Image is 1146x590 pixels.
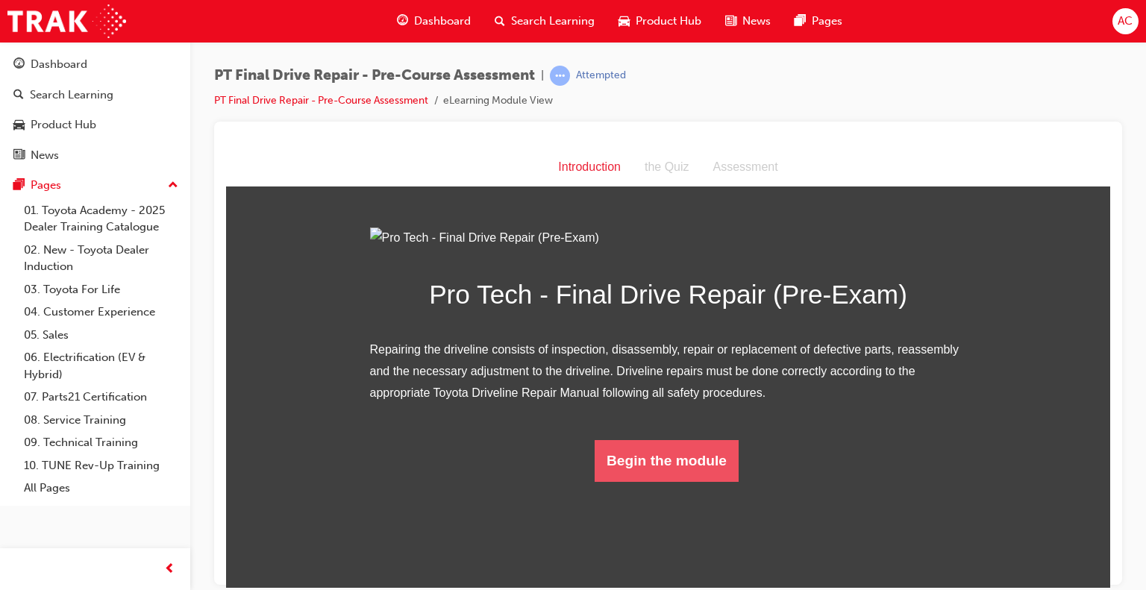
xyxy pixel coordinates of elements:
[742,13,771,30] span: News
[30,87,113,104] div: Search Learning
[13,119,25,132] span: car-icon
[13,149,25,163] span: news-icon
[443,92,553,110] li: eLearning Module View
[18,346,184,386] a: 06. Electrification (EV & Hybrid)
[31,116,96,134] div: Product Hub
[18,301,184,324] a: 04. Customer Experience
[607,6,713,37] a: car-iconProduct Hub
[407,8,475,30] div: the Quiz
[783,6,854,37] a: pages-iconPages
[483,6,607,37] a: search-iconSearch Learning
[475,8,564,30] div: Assessment
[576,69,626,83] div: Attempted
[13,58,25,72] span: guage-icon
[18,477,184,500] a: All Pages
[397,12,408,31] span: guage-icon
[6,172,184,199] button: Pages
[6,51,184,78] a: Dashboard
[619,12,630,31] span: car-icon
[144,125,741,168] h1: Pro Tech - Final Drive Repair (Pre-Exam)
[6,142,184,169] a: News
[18,239,184,278] a: 02. New - Toyota Dealer Induction
[144,191,741,255] p: Repairing the driveline consists of inspection, disassembly, repair or replacement of defective p...
[168,176,178,195] span: up-icon
[18,199,184,239] a: 01. Toyota Academy - 2025 Dealer Training Catalogue
[511,13,595,30] span: Search Learning
[6,81,184,109] a: Search Learning
[320,8,407,30] div: Introduction
[18,454,184,477] a: 10. TUNE Rev-Up Training
[414,13,471,30] span: Dashboard
[18,324,184,347] a: 05. Sales
[541,67,544,84] span: |
[550,66,570,86] span: learningRecordVerb_ATTEMPT-icon
[6,111,184,139] a: Product Hub
[7,4,126,38] img: Trak
[713,6,783,37] a: news-iconNews
[164,560,175,579] span: prev-icon
[1112,8,1139,34] button: AC
[495,12,505,31] span: search-icon
[31,177,61,194] div: Pages
[725,12,736,31] span: news-icon
[18,386,184,409] a: 07. Parts21 Certification
[144,79,741,101] img: Pro Tech - Final Drive Repair (Pre-Exam)
[1118,13,1133,30] span: AC
[18,431,184,454] a: 09. Technical Training
[812,13,842,30] span: Pages
[18,278,184,301] a: 03. Toyota For Life
[214,67,535,84] span: PT Final Drive Repair - Pre-Course Assessment
[6,48,184,172] button: DashboardSearch LearningProduct HubNews
[385,6,483,37] a: guage-iconDashboard
[636,13,701,30] span: Product Hub
[31,147,59,164] div: News
[369,292,513,333] button: Begin the module
[214,94,428,107] a: PT Final Drive Repair - Pre-Course Assessment
[13,89,24,102] span: search-icon
[31,56,87,73] div: Dashboard
[18,409,184,432] a: 08. Service Training
[795,12,806,31] span: pages-icon
[13,179,25,192] span: pages-icon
